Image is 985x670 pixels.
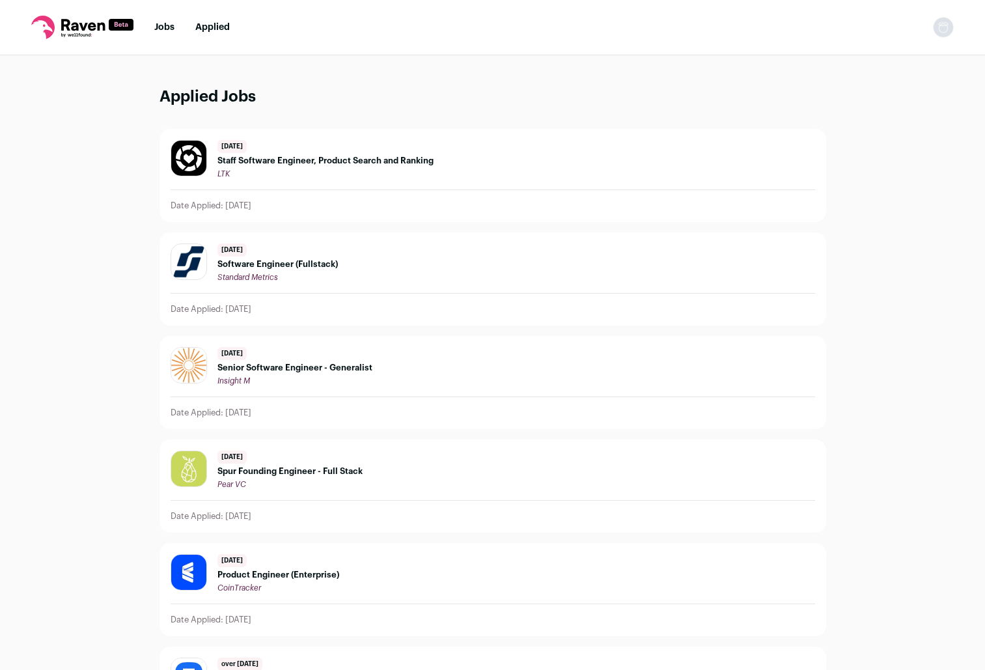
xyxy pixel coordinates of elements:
a: [DATE] Product Engineer (Enterprise) CoinTracker Date Applied: [DATE] [160,544,825,635]
p: Date Applied: [DATE] [171,304,251,314]
img: baa5c3340085485abf4bef079ddc4944bfc6faab81a0419ed06c7822ac32854c.jpg [171,555,206,590]
span: Software Engineer (Fullstack) [217,259,338,270]
a: Jobs [154,23,174,32]
span: Insight M [217,377,250,385]
span: CoinTracker [217,584,261,592]
a: [DATE] Senior Software Engineer - Generalist Insight M Date Applied: [DATE] [160,337,825,428]
span: LTK [217,170,230,178]
span: Product Engineer (Enterprise) [217,570,339,580]
img: c3e3325dd43b1a141b1946829466eb14f3f5d8b3a8ac42629a3c1f4eb66b32bc.png [171,244,206,279]
a: Applied [195,23,230,32]
span: [DATE] [217,347,247,360]
span: Senior Software Engineer - Generalist [217,363,372,373]
p: Date Applied: [DATE] [171,615,251,625]
img: nopic.png [933,17,954,38]
img: e3a6290cc8170ed541e832bc43143c1199d20a2bca99fce7b16fb061c1953ed7.jpg [171,451,206,486]
p: Date Applied: [DATE] [171,511,251,522]
span: [DATE] [217,554,247,567]
p: Date Applied: [DATE] [171,408,251,418]
a: [DATE] Staff Software Engineer, Product Search and Ranking LTK Date Applied: [DATE] [160,130,825,221]
h1: Applied Jobs [160,87,826,108]
span: Standard Metrics [217,273,278,281]
a: [DATE] Software Engineer (Fullstack) Standard Metrics Date Applied: [DATE] [160,233,825,325]
button: Open dropdown [933,17,954,38]
img: 75d105b4ce1fa16fbbe87e241745c277473364a4594ae01606a1c1bb7ba84ee2.jpg [171,141,206,176]
span: [DATE] [217,244,247,257]
p: Date Applied: [DATE] [171,201,251,211]
img: d9f426aabc6330f1b0e01cdec12ef81a3dc61ef42a9ec717b29b997bb262e00a.jpg [171,348,206,383]
span: [DATE] [217,140,247,153]
span: Staff Software Engineer, Product Search and Ranking [217,156,434,166]
a: [DATE] Spur Founding Engineer - Full Stack Pear VC Date Applied: [DATE] [160,440,825,532]
span: [DATE] [217,451,247,464]
span: Spur Founding Engineer - Full Stack [217,466,363,477]
span: Pear VC [217,481,246,488]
